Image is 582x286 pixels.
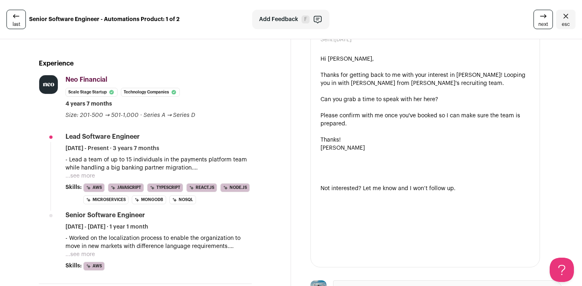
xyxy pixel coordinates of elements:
[147,183,183,192] li: TypeScript
[556,10,576,29] a: Close
[169,195,196,204] li: NoSQL
[65,234,252,250] p: - Worked on the localization process to enable the organization to move in new markets with diffe...
[83,262,105,271] li: AWS
[29,15,179,23] strong: Senior Software Engineer - Automations Product: 1 of 2
[65,88,118,97] li: Scale Stage Startup
[321,144,530,152] div: [PERSON_NAME]
[186,183,217,192] li: React.js
[65,76,107,83] span: Neo Financial
[83,183,105,192] li: AWS
[538,21,548,28] span: next
[321,97,438,102] a: Can you grab a time to speak with her here?
[65,183,82,191] span: Skills:
[65,223,148,231] span: [DATE] - [DATE] · 1 year 1 month
[108,183,144,192] li: JavaScript
[83,195,129,204] li: Microservices
[533,10,553,29] a: next
[65,112,139,118] span: Size: 201-500 → 501-1,000
[302,15,310,23] span: F
[321,112,530,128] div: Please confirm with me once you've booked so I can make sure the team is prepared.
[252,10,329,29] button: Add Feedback F
[321,71,530,87] div: Thanks for getting back to me with your interest in [PERSON_NAME]! Looping you in with [PERSON_NA...
[65,144,159,153] span: [DATE] - Present · 3 years 7 months
[121,88,180,97] li: Technology Companies
[65,132,140,141] div: Lead Software Engineer
[65,100,112,108] span: 4 years 7 months
[39,59,252,68] h2: Experience
[65,211,145,220] div: Senior Software Engineer
[259,15,298,23] span: Add Feedback
[321,136,530,144] div: Thanks!
[6,10,26,29] a: last
[321,184,530,193] div: Not interested? Let me know and I won’t follow up.
[65,156,252,172] p: - Lead a team of up to 15 individuals in the payments platform team while handling a big banking ...
[65,172,95,180] button: ...see more
[550,258,574,282] iframe: Help Scout Beacon - Open
[13,21,20,28] span: last
[562,21,570,28] span: esc
[220,183,250,192] li: Node.js
[39,75,58,94] img: 8bef36c5a4c1469128d648e1e07e164c41c1535a0921b5e5936c4df8962c1b29.png
[143,112,196,118] span: Series A → Series D
[321,36,334,44] dt: Sent:
[65,262,82,270] span: Skills:
[65,250,95,258] button: ...see more
[132,195,166,204] li: MongoDB
[334,36,352,44] dd: [DATE]
[321,55,530,63] div: Hi [PERSON_NAME],
[140,111,142,119] span: ·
